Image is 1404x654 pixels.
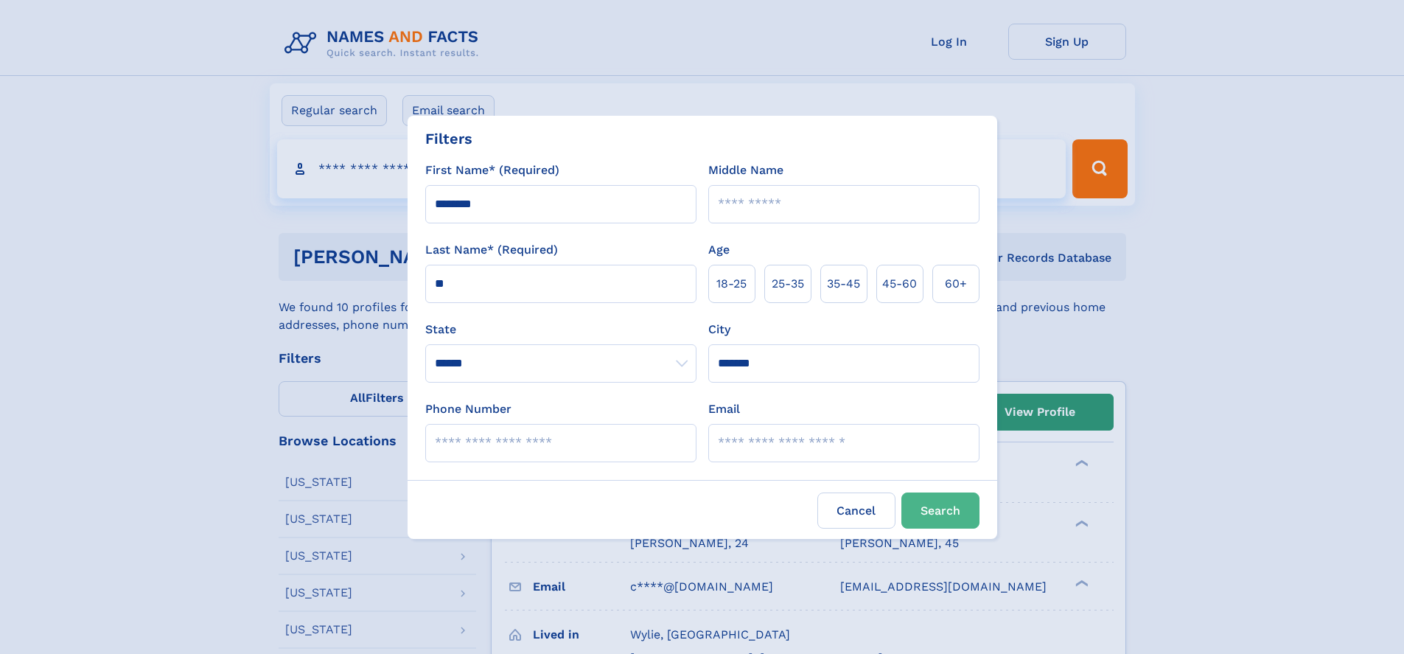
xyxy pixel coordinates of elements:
[772,275,804,293] span: 25‑35
[901,493,979,529] button: Search
[882,275,917,293] span: 45‑60
[708,161,783,179] label: Middle Name
[708,241,730,259] label: Age
[945,275,967,293] span: 60+
[425,128,472,150] div: Filters
[827,275,860,293] span: 35‑45
[708,400,740,418] label: Email
[716,275,747,293] span: 18‑25
[817,493,895,529] label: Cancel
[708,321,730,338] label: City
[425,400,511,418] label: Phone Number
[425,241,558,259] label: Last Name* (Required)
[425,321,696,338] label: State
[425,161,559,179] label: First Name* (Required)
